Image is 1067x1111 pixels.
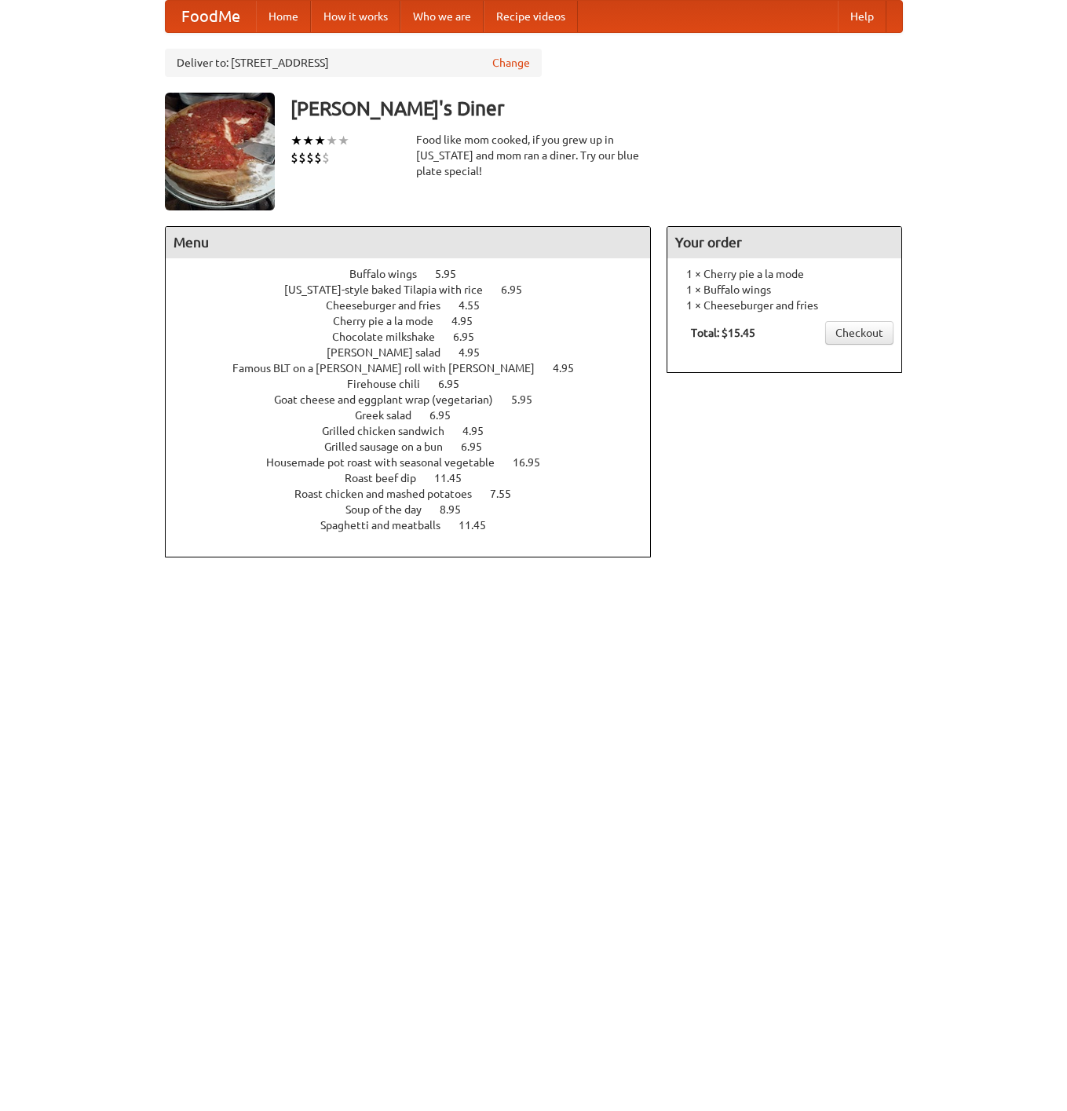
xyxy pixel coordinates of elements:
span: Roast chicken and mashed potatoes [294,488,488,500]
span: Soup of the day [345,503,437,516]
a: Change [492,55,530,71]
span: 7.55 [490,488,527,500]
span: 6.95 [429,409,466,422]
a: FoodMe [166,1,256,32]
a: Home [256,1,311,32]
a: Cheeseburger and fries 4.55 [326,299,509,312]
span: 4.95 [553,362,590,375]
a: Soup of the day 8.95 [345,503,490,516]
span: 8.95 [440,503,477,516]
li: ★ [338,132,349,149]
span: Grilled chicken sandwich [322,425,460,437]
a: Who we are [400,1,484,32]
h4: Your order [667,227,901,258]
span: 5.95 [435,268,472,280]
li: $ [298,149,306,166]
a: Recipe videos [484,1,578,32]
a: Help [838,1,886,32]
h4: Menu [166,227,651,258]
span: [US_STATE]-style baked Tilapia with rice [284,283,499,296]
li: ★ [326,132,338,149]
div: Food like mom cooked, if you grew up in [US_STATE] and mom ran a diner. Try our blue plate special! [416,132,652,179]
span: 6.95 [453,331,490,343]
span: 11.45 [434,472,477,484]
b: Total: $15.45 [691,327,755,339]
span: 16.95 [513,456,556,469]
li: $ [291,149,298,166]
a: Checkout [825,321,893,345]
li: 1 × Cheeseburger and fries [675,298,893,313]
a: How it works [311,1,400,32]
li: $ [306,149,314,166]
span: Goat cheese and eggplant wrap (vegetarian) [274,393,509,406]
a: Spaghetti and meatballs 11.45 [320,519,515,532]
a: Grilled chicken sandwich 4.95 [322,425,513,437]
span: [PERSON_NAME] salad [327,346,456,359]
span: 4.55 [459,299,495,312]
span: 6.95 [461,440,498,453]
li: ★ [291,132,302,149]
a: Housemade pot roast with seasonal vegetable 16.95 [266,456,569,469]
a: Greek salad 6.95 [355,409,480,422]
span: Greek salad [355,409,427,422]
span: Cherry pie a la mode [333,315,449,327]
span: Grilled sausage on a bun [324,440,459,453]
a: Roast beef dip 11.45 [345,472,491,484]
a: Roast chicken and mashed potatoes 7.55 [294,488,540,500]
li: ★ [302,132,314,149]
a: Firehouse chili 6.95 [347,378,488,390]
div: Deliver to: [STREET_ADDRESS] [165,49,542,77]
li: 1 × Cherry pie a la mode [675,266,893,282]
li: $ [314,149,322,166]
a: [US_STATE]-style baked Tilapia with rice 6.95 [284,283,551,296]
span: Housemade pot roast with seasonal vegetable [266,456,510,469]
a: Goat cheese and eggplant wrap (vegetarian) 5.95 [274,393,561,406]
span: 6.95 [438,378,475,390]
h3: [PERSON_NAME]'s Diner [291,93,903,124]
span: Chocolate milkshake [332,331,451,343]
a: [PERSON_NAME] salad 4.95 [327,346,509,359]
img: angular.jpg [165,93,275,210]
li: 1 × Buffalo wings [675,282,893,298]
span: 5.95 [511,393,548,406]
span: Roast beef dip [345,472,432,484]
span: 4.95 [451,315,488,327]
span: Famous BLT on a [PERSON_NAME] roll with [PERSON_NAME] [232,362,550,375]
span: 6.95 [501,283,538,296]
span: Cheeseburger and fries [326,299,456,312]
a: Chocolate milkshake 6.95 [332,331,503,343]
a: Buffalo wings 5.95 [349,268,485,280]
li: ★ [314,132,326,149]
a: Famous BLT on a [PERSON_NAME] roll with [PERSON_NAME] 4.95 [232,362,603,375]
li: $ [322,149,330,166]
a: Grilled sausage on a bun 6.95 [324,440,511,453]
span: Spaghetti and meatballs [320,519,456,532]
a: Cherry pie a la mode 4.95 [333,315,502,327]
span: Buffalo wings [349,268,433,280]
span: Firehouse chili [347,378,436,390]
span: 11.45 [459,519,502,532]
span: 4.95 [462,425,499,437]
span: 4.95 [459,346,495,359]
